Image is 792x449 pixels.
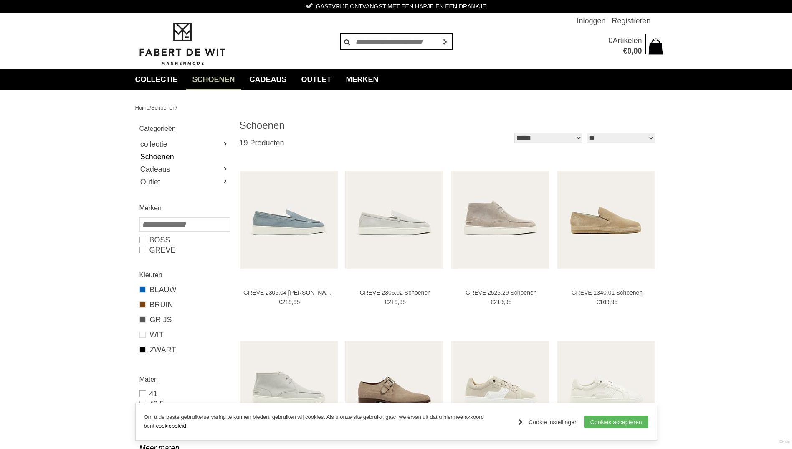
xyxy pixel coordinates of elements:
[139,163,229,176] a: Cadeaus
[519,416,578,429] a: Cookie instellingen
[345,171,443,269] img: GREVE 2306.02 Schoenen
[139,344,229,355] a: ZWART
[240,119,448,132] h1: Schoenen
[139,203,229,213] h2: Merken
[139,235,229,245] a: BOSS
[243,69,293,90] a: Cadeaus
[139,176,229,188] a: Outlet
[561,289,653,296] a: GREVE 1340.01 Schoenen
[139,245,229,255] a: GREVE
[388,298,397,305] span: 219
[504,298,505,305] span: ,
[186,69,241,90] a: Schoenen
[292,298,294,305] span: ,
[623,47,627,55] span: €
[240,171,338,269] img: GREVE 2306.04 Schoenen
[397,298,399,305] span: ,
[243,289,335,296] a: GREVE 2306.04 [PERSON_NAME]
[139,123,229,134] h2: Categorieën
[139,399,229,409] a: 42.5
[610,298,611,305] span: ,
[282,298,291,305] span: 219
[295,69,338,90] a: Outlet
[557,171,655,269] img: GREVE 1340.01 Schoenen
[451,171,549,269] img: GREVE 2525.29 Schoenen
[340,69,385,90] a: Merken
[240,341,338,439] img: GREVE 2525.24 Schoenen
[600,298,609,305] span: 169
[294,298,300,305] span: 95
[139,329,229,340] a: WIT
[597,298,600,305] span: €
[608,36,612,45] span: 0
[156,423,186,429] a: cookiebeleid
[627,47,631,55] span: 0
[175,105,177,111] span: /
[129,69,184,90] a: collectie
[139,314,229,325] a: GRIJS
[557,341,655,439] img: GREVE 2124.03 Schoenen
[149,105,151,111] span: /
[584,416,648,428] a: Cookies accepteren
[612,36,642,45] span: Artikelen
[577,13,605,29] a: Inloggen
[505,298,512,305] span: 95
[240,139,284,147] span: 19 Producten
[139,270,229,280] h2: Kleuren
[349,289,441,296] a: GREVE 2306.02 Schoenen
[139,151,229,163] a: Schoenen
[135,21,229,66] img: Fabert de Wit
[633,47,642,55] span: 00
[612,13,650,29] a: Registreren
[345,341,443,439] img: GREVE 4420.28 Schoenen
[455,289,547,296] a: GREVE 2525.29 Schoenen
[631,47,633,55] span: ,
[399,298,406,305] span: 95
[151,105,176,111] a: Schoenen
[494,298,504,305] span: 219
[135,105,150,111] a: Home
[139,299,229,310] a: BRUIN
[451,341,549,439] img: GREVE 2124.05 Schoenen
[139,284,229,295] a: BLAUW
[385,298,388,305] span: €
[144,413,511,431] p: Om u de beste gebruikerservaring te kunnen bieden, gebruiken wij cookies. Als u onze site gebruik...
[279,298,282,305] span: €
[139,374,229,385] h2: Maten
[139,389,229,399] a: 41
[491,298,494,305] span: €
[139,138,229,151] a: collectie
[779,436,790,447] a: Divide
[611,298,618,305] span: 95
